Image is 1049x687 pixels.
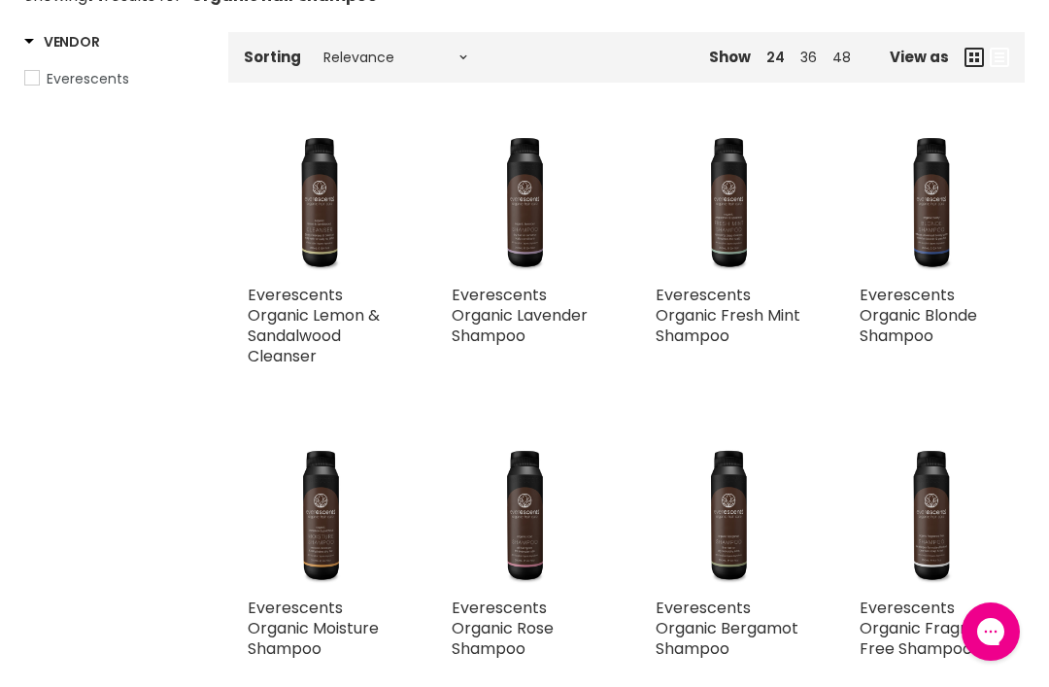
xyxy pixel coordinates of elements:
[832,48,851,67] a: 48
[452,442,597,588] img: Everescents Organic Rose Shampoo
[248,442,393,588] img: Everescents Organic Moisture Shampoo
[24,68,204,89] a: Everescents
[24,32,99,52] h3: Vendor
[248,284,380,367] a: Everescents Organic Lemon & Sandalwood Cleanser
[452,129,597,275] img: Everescents Organic Lavender Shampoo
[656,129,801,275] img: Everescents Organic Fresh Mint Shampoo
[766,48,785,67] a: 24
[452,597,554,660] a: Everescents Organic Rose Shampoo
[800,48,817,67] a: 36
[452,284,588,347] a: Everescents Organic Lavender Shampoo
[47,69,129,88] span: Everescents
[656,442,801,588] img: Everescents Organic Bergamot Shampoo
[890,49,949,65] span: View as
[860,129,1005,275] img: Everescents Organic Blonde Shampoo
[244,49,301,65] label: Sorting
[952,596,1030,668] iframe: Gorgias live chat messenger
[709,47,751,67] span: Show
[656,597,798,660] a: Everescents Organic Bergamot Shampoo
[656,284,800,347] a: Everescents Organic Fresh Mint Shampoo
[860,442,1005,588] img: Everescents Organic Fragrance Free Shampoo
[248,597,379,660] a: Everescents Organic Moisture Shampoo
[248,129,393,275] img: Everescents Organic Lemon & Sandalwood Cleanser
[860,284,977,347] a: Everescents Organic Blonde Shampoo
[860,597,1005,660] a: Everescents Organic Fragrance Free Shampoo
